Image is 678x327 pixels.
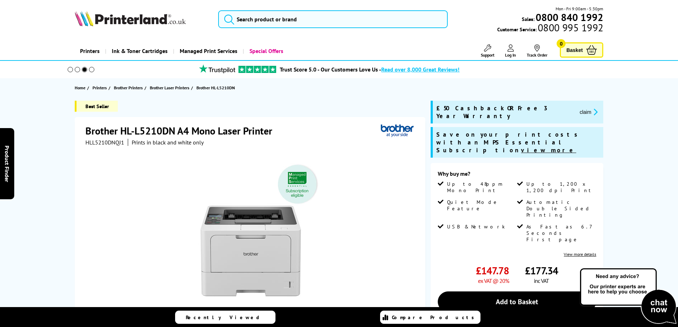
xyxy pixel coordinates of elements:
[112,42,168,60] span: Ink & Toner Cartridges
[476,264,509,277] span: £147.78
[436,131,581,154] span: Save on your print costs with an MPS Essential Subscription
[75,84,87,91] a: Home
[75,101,118,112] span: Best Seller
[75,84,85,91] span: Home
[150,84,191,91] a: Brother Laser Printers
[497,24,603,33] span: Customer Service:
[505,44,516,58] a: Log In
[85,139,124,146] span: HLL5210DNQJ1
[114,84,143,91] span: Brother Printers
[132,139,204,146] i: Prints in black and white only
[75,11,186,26] img: Printerland Logo
[527,44,547,58] a: Track Order
[93,84,107,91] span: Printers
[114,84,144,91] a: Brother Printers
[438,170,596,181] div: Why buy me?
[557,39,566,48] span: 0
[238,66,276,73] img: trustpilot rating
[280,66,459,73] a: Trust Score 5.0 - Our Customers Love Us -Read over 8,000 Great Reviews!
[522,16,535,22] span: Sales:
[93,84,109,91] a: Printers
[537,24,603,31] span: 0800 995 1992
[75,42,105,60] a: Printers
[4,145,11,182] span: Product Finder
[481,52,494,58] span: Support
[560,42,603,58] a: Basket 0
[526,181,595,194] span: Up to 1,200 x 1,200 dpi Print
[447,181,515,194] span: Up to 48ppm Mono Print
[536,11,603,24] b: 0800 840 1992
[196,85,235,90] span: Brother HL-L5210DN
[380,311,480,324] a: Compare Products
[525,264,558,277] span: £177.34
[436,104,574,120] span: £50 Cashback OR Free 3 Year Warranty
[218,10,448,28] input: Search product or brand
[150,84,189,91] span: Brother Laser Printers
[521,146,576,154] u: view more
[381,124,414,137] img: Brother
[447,199,515,212] span: Quiet Mode Feature
[556,5,603,12] span: Mon - Fri 9:00am - 5:30pm
[196,64,238,73] img: trustpilot rating
[85,124,279,137] h1: Brother HL-L5210DN A4 Mono Laser Printer
[392,314,478,321] span: Compare Products
[438,291,596,312] a: Add to Basket
[173,42,243,60] a: Managed Print Services
[105,42,173,60] a: Ink & Toner Cartridges
[447,223,505,230] span: USB & Network
[534,277,549,284] span: inc VAT
[535,14,603,21] a: 0800 840 1992
[175,311,275,324] a: Recently Viewed
[578,108,600,116] button: promo-description
[186,314,267,321] span: Recently Viewed
[381,66,459,73] span: Read over 8,000 Great Reviews!
[526,199,595,218] span: Automatic Double Sided Printing
[481,44,494,58] a: Support
[564,252,596,257] a: View more details
[181,160,321,300] img: Brother HL-L5210DN
[505,52,516,58] span: Log In
[526,223,595,243] span: As Fast as 6.7 Seconds First page
[566,45,583,55] span: Basket
[478,277,509,284] span: ex VAT @ 20%
[75,11,210,28] a: Printerland Logo
[243,42,289,60] a: Special Offers
[578,267,678,326] img: Open Live Chat window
